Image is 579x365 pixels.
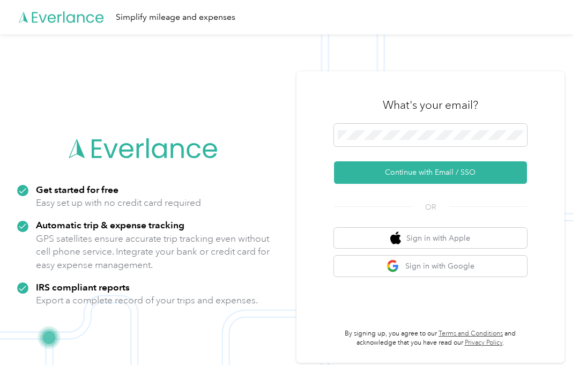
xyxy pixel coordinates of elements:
[334,329,527,348] p: By signing up, you agree to our and acknowledge that you have read our .
[390,232,401,245] img: apple logo
[387,259,400,273] img: google logo
[36,196,201,210] p: Easy set up with no credit card required
[334,228,527,249] button: apple logoSign in with Apple
[116,11,235,24] div: Simplify mileage and expenses
[36,294,258,307] p: Export a complete record of your trips and expenses.
[465,339,503,347] a: Privacy Policy
[439,330,503,338] a: Terms and Conditions
[412,202,449,213] span: OR
[36,184,118,195] strong: Get started for free
[383,98,478,113] h3: What's your email?
[334,256,527,277] button: google logoSign in with Google
[36,219,184,230] strong: Automatic trip & expense tracking
[334,161,527,184] button: Continue with Email / SSO
[36,281,130,293] strong: IRS compliant reports
[36,232,270,272] p: GPS satellites ensure accurate trip tracking even without cell phone service. Integrate your bank...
